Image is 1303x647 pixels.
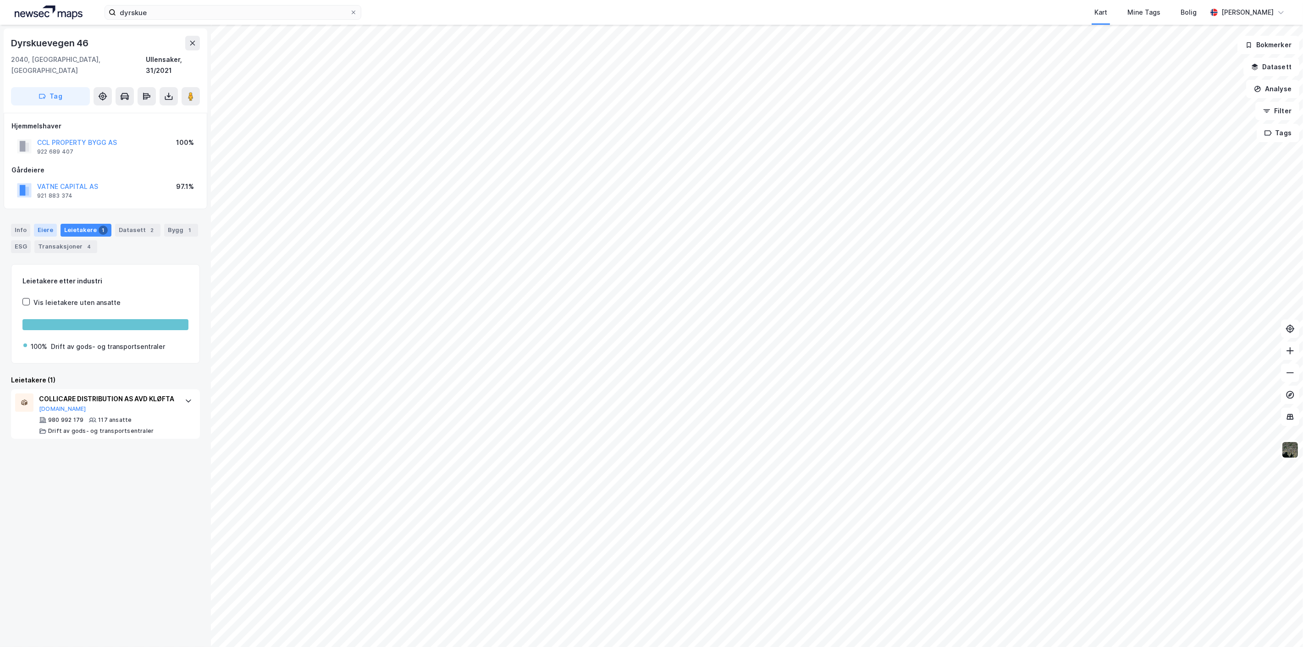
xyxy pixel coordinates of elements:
[34,240,97,253] div: Transaksjoner
[84,242,94,251] div: 4
[61,224,111,237] div: Leietakere
[11,375,200,386] div: Leietakere (1)
[11,121,199,132] div: Hjemmelshaver
[1127,7,1160,18] div: Mine Tags
[11,87,90,105] button: Tag
[37,148,73,155] div: 922 689 407
[1255,102,1299,120] button: Filter
[115,224,160,237] div: Datasett
[1257,124,1299,142] button: Tags
[31,341,47,352] div: 100%
[15,6,83,19] img: logo.a4113a55bc3d86da70a041830d287a7e.svg
[37,192,72,199] div: 921 883 374
[1221,7,1274,18] div: [PERSON_NAME]
[1237,36,1299,54] button: Bokmerker
[1094,7,1107,18] div: Kart
[48,427,154,435] div: Drift av gods- og transportsentraler
[176,181,194,192] div: 97.1%
[185,226,194,235] div: 1
[11,224,30,237] div: Info
[34,224,57,237] div: Eiere
[116,6,350,19] input: Søk på adresse, matrikkel, gårdeiere, leietakere eller personer
[11,54,146,76] div: 2040, [GEOGRAPHIC_DATA], [GEOGRAPHIC_DATA]
[33,297,121,308] div: Vis leietakere uten ansatte
[39,393,176,404] div: COLLICARE DISTRIBUTION AS AVD KLØFTA
[1246,80,1299,98] button: Analyse
[98,416,132,424] div: 117 ansatte
[22,276,188,287] div: Leietakere etter industri
[164,224,198,237] div: Bygg
[11,165,199,176] div: Gårdeiere
[11,36,90,50] div: Dyrskuevegen 46
[1257,603,1303,647] iframe: Chat Widget
[48,416,83,424] div: 980 992 179
[1243,58,1299,76] button: Datasett
[11,240,31,253] div: ESG
[176,137,194,148] div: 100%
[1281,441,1299,459] img: 9k=
[39,405,86,413] button: [DOMAIN_NAME]
[148,226,157,235] div: 2
[146,54,200,76] div: Ullensaker, 31/2021
[1181,7,1197,18] div: Bolig
[99,226,108,235] div: 1
[51,341,165,352] div: Drift av gods- og transportsentraler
